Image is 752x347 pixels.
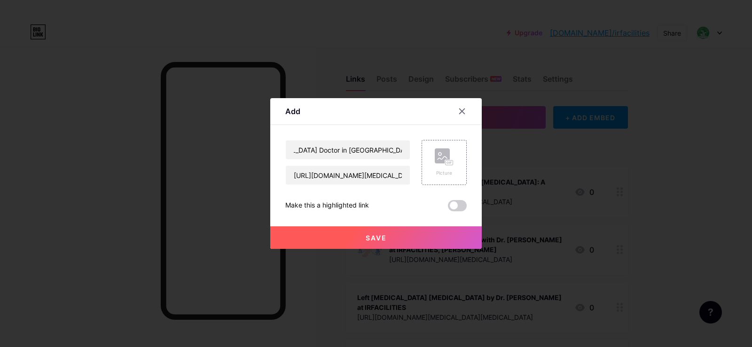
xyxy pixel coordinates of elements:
button: Save [270,226,482,249]
div: Add [285,106,300,117]
span: Save [366,234,387,242]
div: Make this a highlighted link [285,200,369,211]
input: Title [286,140,410,159]
div: Picture [435,170,454,177]
input: URL [286,166,410,185]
